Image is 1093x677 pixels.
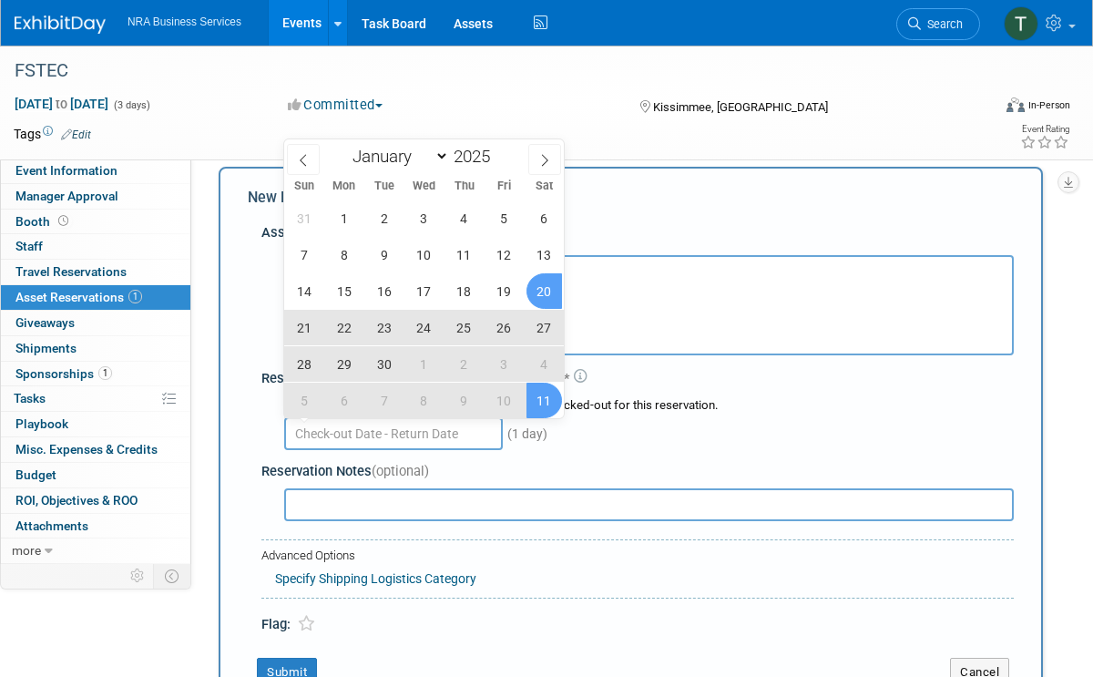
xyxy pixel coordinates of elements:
img: Format-Inperson.png [1006,97,1025,112]
span: September 28, 2025 [286,346,322,382]
a: Shipments [1,336,190,361]
span: Misc. Expenses & Credits [15,442,158,456]
div: Reservation Notes [261,462,1014,481]
div: Choose the date range during which asset will be checked-out for this reservation. [284,397,1014,415]
a: Travel Reservations [1,260,190,284]
input: Check-out Date - Return Date [284,417,503,450]
span: Search [921,17,963,31]
span: September 23, 2025 [366,310,402,345]
span: October 3, 2025 [486,346,522,382]
span: Mon [324,180,364,192]
img: Terry Gamal ElDin [1004,6,1038,41]
div: Storage Location: [GEOGRAPHIC_DATA] [360,306,1001,321]
span: September 25, 2025 [446,310,482,345]
a: Booth [1,210,190,234]
td: Personalize Event Tab Strip [122,564,154,588]
span: (1 day) [506,426,547,441]
span: Budget [15,467,56,482]
span: September 13, 2025 [526,237,562,272]
span: September 14, 2025 [286,273,322,309]
span: to [53,97,70,111]
div: Advanced Options [261,548,1014,565]
span: October 2, 2025 [446,346,482,382]
span: September 10, 2025 [406,237,442,272]
span: Flag: [261,616,291,632]
a: Asset Reservations1 [1,285,190,310]
span: Staff [15,239,43,253]
div: Event Format [905,95,1070,122]
span: Sat [525,180,565,192]
div: Event Rating [1020,125,1069,134]
span: October 1, 2025 [406,346,442,382]
span: September 21, 2025 [286,310,322,345]
span: September 8, 2025 [326,237,362,272]
span: (3 days) [112,99,150,111]
a: Playbook [1,412,190,436]
span: Giveaways [15,315,75,330]
a: Attachments [1,514,190,539]
span: Sun [284,180,324,192]
div: FSTEC [8,55,967,87]
span: New Reservation [248,189,359,206]
span: September 4, 2025 [446,200,482,236]
span: 1 [98,366,112,380]
span: September 5, 2025 [486,200,522,236]
span: September 17, 2025 [406,273,442,309]
select: Month [344,145,449,168]
span: (optional) [372,463,429,479]
td: Tags [14,125,91,143]
span: September 1, 2025 [326,200,362,236]
span: more [12,543,41,558]
div: Reservation Period (Check-out Date - Return Date) [261,369,1014,388]
span: October 9, 2025 [446,383,482,418]
span: September 3, 2025 [406,200,442,236]
span: September 9, 2025 [366,237,402,272]
span: Sponsorships [15,366,112,381]
span: September 7, 2025 [286,237,322,272]
span: Booth not reserved yet [55,214,72,228]
span: October 7, 2025 [366,383,402,418]
span: September 11, 2025 [446,237,482,272]
a: ROI, Objectives & ROO [1,488,190,513]
span: September 18, 2025 [446,273,482,309]
span: September 19, 2025 [486,273,522,309]
a: Budget [1,463,190,487]
span: Booth [15,214,72,229]
span: October 4, 2025 [526,346,562,382]
span: September 30, 2025 [366,346,402,382]
span: September 27, 2025 [526,310,562,345]
td: Frame - 10x10 [351,267,1001,321]
a: Event Information [1,159,190,183]
span: September 2, 2025 [366,200,402,236]
button: Frame - 10x1010x10Storage Location: [GEOGRAPHIC_DATA] [285,255,1014,355]
a: more [1,539,190,563]
span: October 10, 2025 [486,383,522,418]
a: Specify Shipping Logistics Category [275,571,476,586]
span: September 22, 2025 [326,310,362,345]
div: Asset [261,223,1014,242]
span: [DATE] [DATE] [14,96,109,112]
img: ExhibitDay [15,15,106,34]
span: September 24, 2025 [406,310,442,345]
span: Wed [404,180,444,192]
a: Misc. Expenses & Credits [1,437,190,462]
span: Manager Approval [15,189,118,203]
span: Fri [485,180,525,192]
a: Edit [61,128,91,141]
span: Kissimmee, [GEOGRAPHIC_DATA] [653,100,828,114]
span: Travel Reservations [15,264,127,279]
span: September 15, 2025 [326,273,362,309]
span: Tasks [14,391,46,405]
a: Tasks [1,386,190,411]
span: Asset Reservations [15,290,142,304]
span: October 8, 2025 [406,383,442,418]
a: Giveaways [1,311,190,335]
span: September 16, 2025 [366,273,402,309]
span: October 11, 2025 [526,383,562,418]
span: October 5, 2025 [286,383,322,418]
a: Search [896,8,980,40]
span: Attachments [15,518,88,533]
span: Thu [444,180,485,192]
span: September 26, 2025 [486,310,522,345]
input: Year [449,146,504,167]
